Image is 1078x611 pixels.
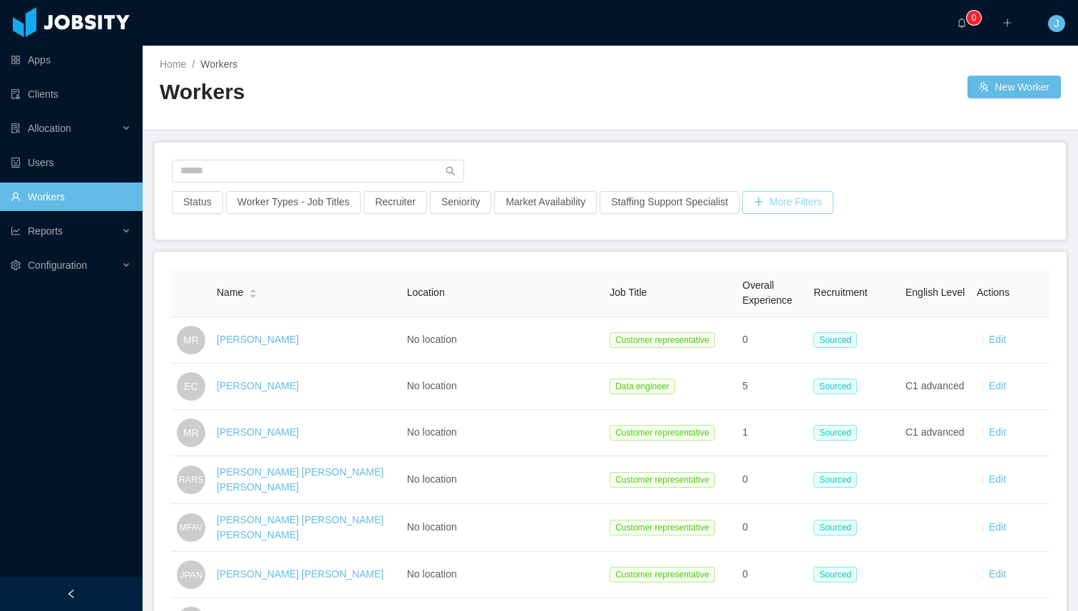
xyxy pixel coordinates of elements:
[813,426,863,438] a: Sourced
[250,287,257,292] i: icon: caret-up
[180,561,202,587] span: JPAN
[742,279,792,306] span: Overall Experience
[28,260,87,271] span: Configuration
[401,456,604,504] td: No location
[200,58,237,70] span: Workers
[813,379,857,394] span: Sourced
[989,568,1006,580] a: Edit
[217,380,299,391] a: [PERSON_NAME]
[610,287,647,298] span: Job Title
[179,467,204,493] span: RARS
[813,568,863,580] a: Sourced
[11,123,21,133] i: icon: solution
[967,11,981,25] sup: 0
[610,567,714,582] span: Customer representative
[217,466,384,493] a: [PERSON_NAME] [PERSON_NAME] [PERSON_NAME]
[28,225,63,237] span: Reports
[813,287,867,298] span: Recruitment
[249,287,257,297] div: Sort
[401,552,604,598] td: No location
[217,426,299,438] a: [PERSON_NAME]
[494,191,597,214] button: Market Availability
[742,191,833,214] button: icon: plusMore Filters
[11,46,131,74] a: icon: appstoreApps
[813,425,857,441] span: Sourced
[183,326,199,354] span: MR
[250,292,257,297] i: icon: caret-down
[184,372,197,401] span: EC
[446,166,456,176] i: icon: search
[813,520,857,535] span: Sourced
[977,287,1010,298] span: Actions
[226,191,361,214] button: Worker Types - Job Titles
[600,191,739,214] button: Staffing Support Specialist
[610,379,674,394] span: Data engineer
[401,410,604,456] td: No location
[28,123,71,134] span: Allocation
[160,78,610,107] h2: Workers
[11,260,21,270] i: icon: setting
[401,504,604,552] td: No location
[736,504,808,552] td: 0
[610,520,714,535] span: Customer representative
[11,148,131,177] a: icon: robotUsers
[736,317,808,364] td: 0
[11,80,131,108] a: icon: auditClients
[401,364,604,410] td: No location
[989,334,1006,345] a: Edit
[967,76,1061,98] button: icon: usergroup-addNew Worker
[192,58,195,70] span: /
[989,426,1006,438] a: Edit
[11,183,131,211] a: icon: userWorkers
[217,285,243,300] span: Name
[11,226,21,236] i: icon: line-chart
[364,191,427,214] button: Recruiter
[610,332,714,348] span: Customer representative
[989,380,1006,391] a: Edit
[1054,15,1059,32] span: J
[172,191,223,214] button: Status
[736,364,808,410] td: 5
[183,419,199,447] span: MR
[905,287,965,298] span: English Level
[180,515,202,540] span: MFAV
[813,332,857,348] span: Sourced
[813,521,863,533] a: Sourced
[813,567,857,582] span: Sourced
[813,472,857,488] span: Sourced
[813,380,863,391] a: Sourced
[430,191,491,214] button: Seniority
[736,410,808,456] td: 1
[736,456,808,504] td: 0
[989,473,1006,485] a: Edit
[610,472,714,488] span: Customer representative
[160,58,186,70] a: Home
[610,425,714,441] span: Customer representative
[407,287,445,298] span: Location
[736,552,808,598] td: 0
[813,334,863,345] a: Sourced
[957,18,967,28] i: icon: bell
[1002,18,1012,28] i: icon: plus
[900,364,971,410] td: C1 advanced
[217,334,299,345] a: [PERSON_NAME]
[217,514,384,540] a: [PERSON_NAME] [PERSON_NAME] [PERSON_NAME]
[989,521,1006,533] a: Edit
[217,568,384,580] a: [PERSON_NAME] [PERSON_NAME]
[900,410,971,456] td: C1 advanced
[401,317,604,364] td: No location
[813,473,863,485] a: Sourced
